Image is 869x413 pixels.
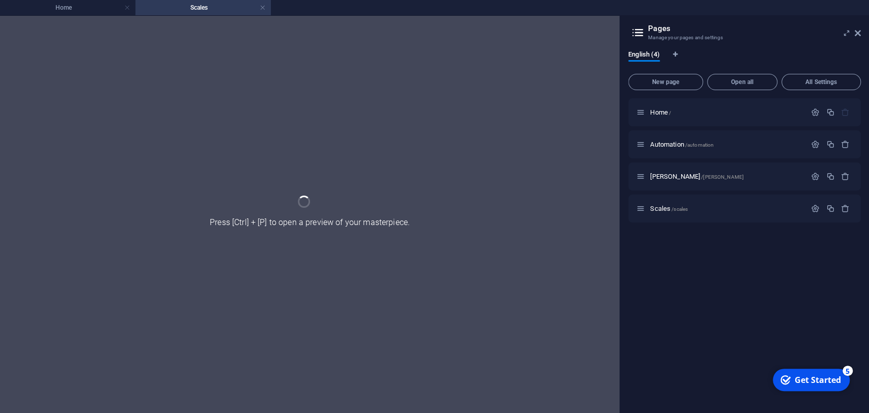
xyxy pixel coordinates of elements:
div: Remove [841,204,850,213]
div: Duplicate [826,108,834,117]
h2: Pages [648,24,861,33]
span: / [669,110,671,116]
div: Home/ [647,109,806,116]
span: Click to open page [650,108,671,116]
span: New page [633,79,698,85]
button: Open all [707,74,777,90]
div: Duplicate [826,172,834,181]
div: [PERSON_NAME]/[PERSON_NAME] [647,173,806,180]
span: Click to open page [650,141,714,148]
span: English (4) [628,48,660,63]
div: 5 [75,1,86,11]
button: All Settings [781,74,861,90]
h4: Scales [135,2,271,13]
span: /[PERSON_NAME] [701,174,744,180]
div: Scales/scales [647,205,806,212]
h3: Manage your pages and settings [648,33,840,42]
button: New page [628,74,703,90]
span: All Settings [786,79,856,85]
span: Click to open page [650,205,688,212]
span: /scales [671,206,688,212]
div: Settings [811,172,820,181]
div: Remove [841,172,850,181]
div: Automation/automation [647,141,806,148]
div: Settings [811,140,820,149]
span: Open all [712,79,773,85]
div: Remove [841,140,850,149]
div: Settings [811,204,820,213]
span: Click to open page [650,173,744,180]
div: Settings [811,108,820,117]
div: Get Started [27,10,74,21]
div: Duplicate [826,140,834,149]
div: Get Started 5 items remaining, 0% complete [6,4,82,26]
div: Language Tabs [628,50,861,70]
div: Duplicate [826,204,834,213]
span: /automation [685,142,714,148]
div: The startpage cannot be deleted [841,108,850,117]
